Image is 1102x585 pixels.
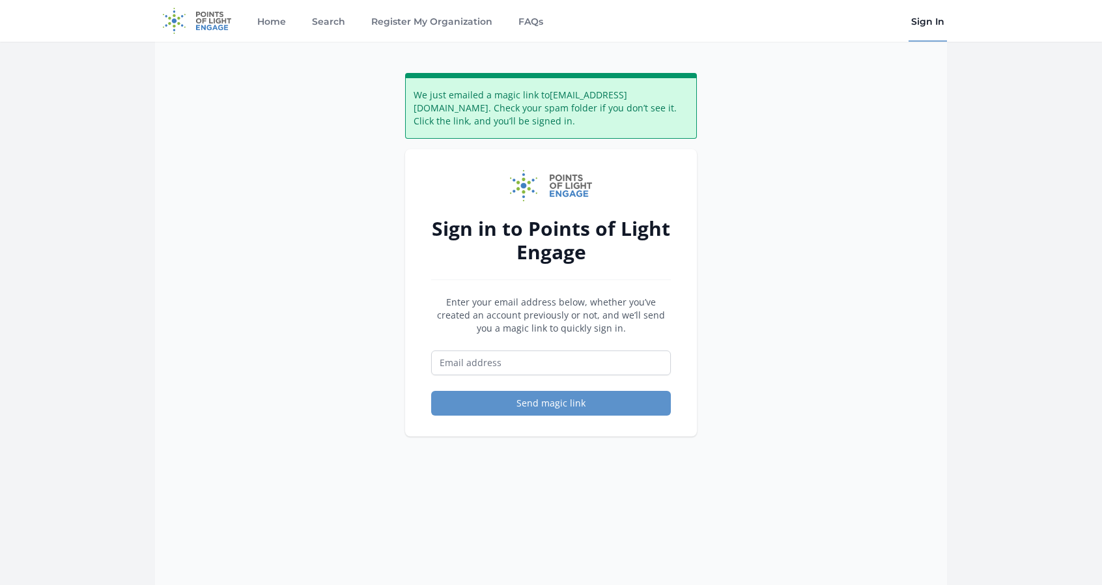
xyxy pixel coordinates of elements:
[431,391,671,416] button: Send magic link
[431,296,671,335] p: Enter your email address below, whether you’ve created an account previously or not, and we’ll se...
[510,170,592,201] img: Points of Light Engage logo
[431,217,671,264] h2: Sign in to Points of Light Engage
[431,350,671,375] input: Email address
[405,73,697,139] div: We just emailed a magic link to [EMAIL_ADDRESS][DOMAIN_NAME] . Check your spam folder if you don’...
